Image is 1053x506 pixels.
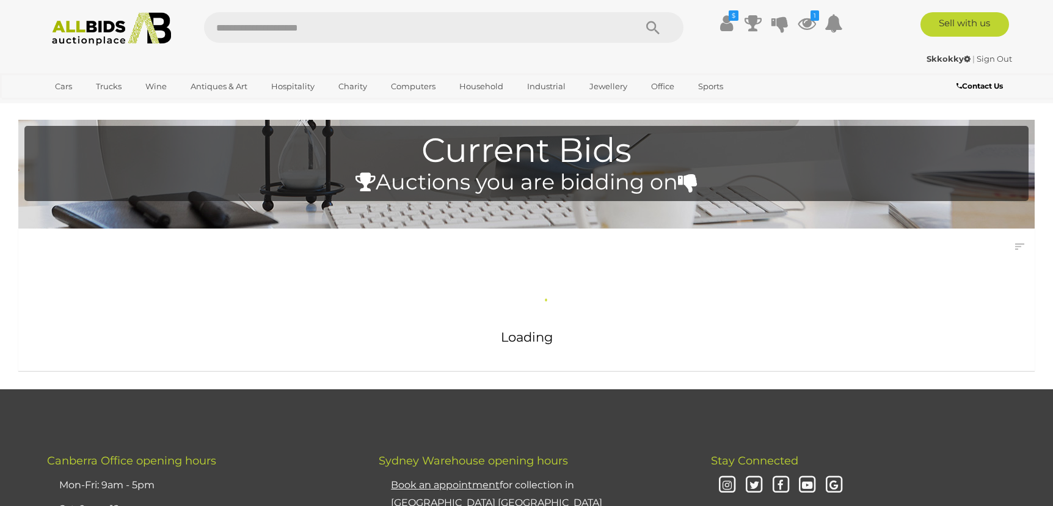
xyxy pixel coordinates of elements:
a: Computers [383,76,443,97]
span: | [972,54,975,64]
button: Search [622,12,683,43]
a: Hospitality [263,76,322,97]
a: Cars [47,76,80,97]
a: Household [451,76,511,97]
a: Trucks [88,76,129,97]
i: Twitter [743,475,765,496]
a: Sell with us [920,12,1009,37]
i: Facebook [770,475,792,496]
u: Book an appointment [391,479,500,491]
li: Mon-Fri: 9am - 5pm [56,474,348,497]
a: Sign Out [977,54,1012,64]
span: Sydney Warehouse opening hours [379,454,568,468]
a: Skkokky [927,54,972,64]
a: Office [643,76,682,97]
span: Loading [501,329,553,345]
i: Instagram [717,475,738,496]
a: Charity [330,76,375,97]
span: Canberra Office opening hours [47,454,216,468]
a: Industrial [519,76,574,97]
a: Antiques & Art [183,76,255,97]
a: Jewellery [581,76,635,97]
i: Google [823,475,845,496]
a: Wine [137,76,175,97]
a: $ [717,12,735,34]
a: 1 [798,12,816,34]
span: Stay Connected [711,454,798,468]
strong: Skkokky [927,54,971,64]
b: Contact Us [956,81,1003,90]
i: Youtube [797,475,818,496]
i: $ [729,10,738,21]
img: Allbids.com.au [45,12,178,46]
h4: Auctions you are bidding on [31,170,1022,194]
a: Sports [690,76,731,97]
h1: Current Bids [31,132,1022,169]
i: 1 [811,10,819,21]
a: [GEOGRAPHIC_DATA] [47,97,150,117]
a: Contact Us [956,79,1006,93]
